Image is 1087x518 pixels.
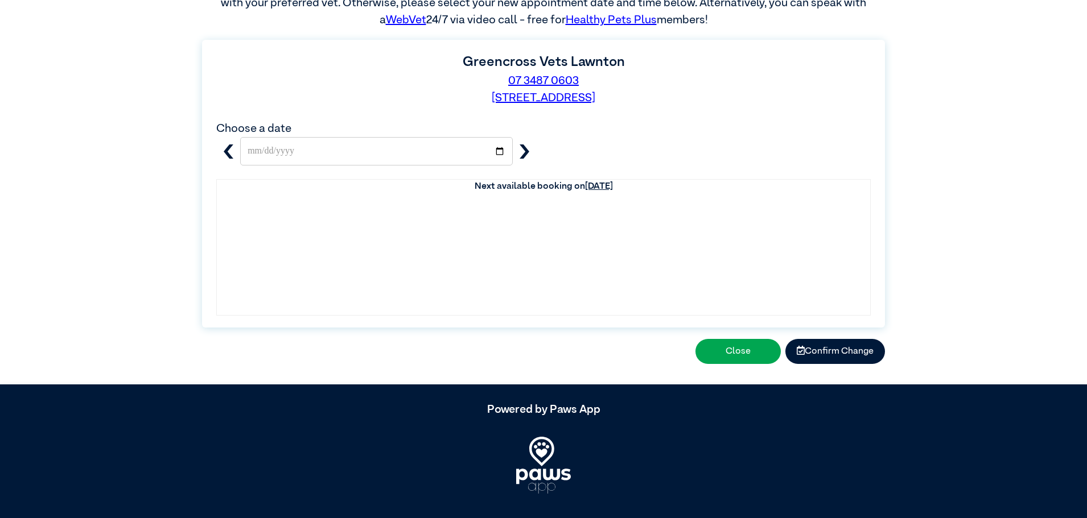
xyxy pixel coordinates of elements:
img: PawsApp [516,437,571,494]
a: 07 3487 0603 [508,75,579,86]
a: Healthy Pets Plus [566,14,657,26]
a: WebVet [386,14,426,26]
button: Confirm Change [785,339,885,364]
button: Close [695,339,781,364]
th: Next available booking on [217,180,870,193]
h5: Powered by Paws App [202,403,885,416]
u: [DATE] [585,182,613,191]
a: [STREET_ADDRESS] [492,92,595,103]
label: Greencross Vets Lawnton [463,55,625,69]
label: Choose a date [216,123,291,134]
